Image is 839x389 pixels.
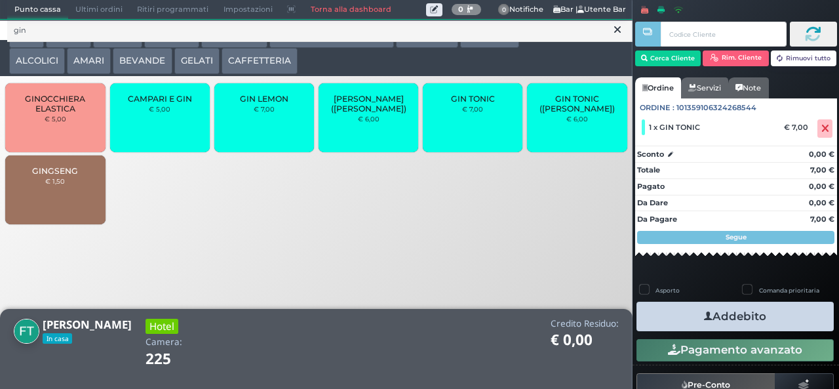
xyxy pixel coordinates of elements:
strong: Segue [726,233,747,241]
span: 101359106324268544 [676,102,756,113]
button: ALCOLICI [9,48,65,74]
strong: Totale [637,165,660,174]
strong: 0,00 € [809,198,834,207]
strong: 0,00 € [809,150,834,159]
span: 1 x GIN TONIC [649,123,700,132]
strong: 0,00 € [809,182,834,191]
span: Ultimi ordini [68,1,130,19]
strong: Pagato [637,182,665,191]
button: GELATI [174,48,220,74]
b: [PERSON_NAME] [43,317,132,332]
span: GIN TONIC [451,94,495,104]
span: In casa [43,333,72,344]
button: Rimuovi tutto [771,51,837,66]
span: GIN LEMON [240,94,288,104]
button: Addebito [636,302,834,331]
a: Servizi [681,77,728,98]
span: Ordine : [640,102,674,113]
button: AMARI [67,48,111,74]
b: 0 [458,5,463,14]
strong: 7,00 € [810,165,834,174]
span: [PERSON_NAME] ([PERSON_NAME]) [330,94,408,113]
label: Comanda prioritaria [759,286,819,295]
button: Cerca Cliente [635,51,701,66]
h1: € 0,00 [551,332,619,348]
strong: 7,00 € [810,215,834,224]
h4: Camera: [146,337,182,347]
span: GINGSENG [32,166,78,176]
button: BEVANDE [113,48,172,74]
label: Asporto [655,286,680,295]
input: Ricerca articolo [7,20,633,43]
div: € 7,00 [782,123,815,132]
button: Pagamento avanzato [636,339,834,361]
small: € 6,00 [358,115,380,123]
strong: Sconto [637,149,664,160]
strong: Da Pagare [637,215,677,224]
input: Codice Cliente [661,22,786,47]
small: € 5,00 [149,105,170,113]
span: 0 [498,4,510,16]
small: € 7,00 [254,105,275,113]
img: FABIO TORTEROLO [14,319,39,344]
h4: Credito Residuo: [551,319,619,329]
a: Ordine [635,77,681,98]
span: Ritiri programmati [130,1,216,19]
small: € 6,00 [566,115,588,123]
small: € 5,00 [45,115,66,123]
span: CAMPARI E GIN [128,94,192,104]
small: € 1,50 [45,177,65,185]
span: GIN TONIC ([PERSON_NAME]) [538,94,616,113]
small: € 7,00 [462,105,483,113]
button: CAFFETTERIA [222,48,298,74]
span: GINOCCHIERA ELASTICA [16,94,94,113]
a: Note [728,77,768,98]
button: Rim. Cliente [703,51,769,66]
h1: 225 [146,351,208,367]
span: Impostazioni [216,1,280,19]
span: Punto cassa [7,1,68,19]
h3: Hotel [146,319,178,334]
a: Torna alla dashboard [303,1,398,19]
strong: Da Dare [637,198,668,207]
